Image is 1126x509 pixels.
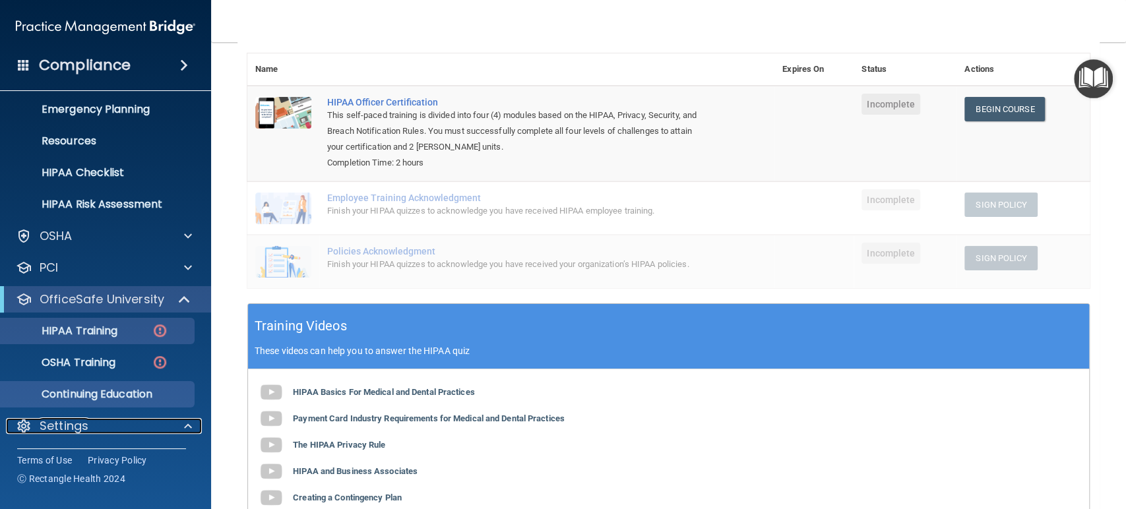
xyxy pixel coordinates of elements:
h4: Compliance [39,56,131,75]
span: Ⓒ Rectangle Health 2024 [17,472,125,485]
b: HIPAA Basics For Medical and Dental Practices [293,386,475,396]
button: Sign Policy [964,193,1038,217]
div: Employee Training Acknowledgment [327,193,708,203]
p: HIPAA Checklist [9,166,189,179]
p: OSHA Training [9,356,115,369]
button: Open Resource Center [1074,59,1113,98]
img: danger-circle.6113f641.png [152,322,168,339]
p: These videos can help you to answer the HIPAA quiz [255,345,1082,356]
a: HIPAA Officer Certification [327,97,708,107]
b: The HIPAA Privacy Rule [293,439,385,449]
span: Incomplete [861,243,920,264]
p: HIPAA Risk Assessment [9,198,189,211]
a: Terms of Use [17,454,72,467]
img: gray_youtube_icon.38fcd6cc.png [258,432,284,458]
div: Policies Acknowledgment [327,246,708,256]
a: Begin Course [964,97,1045,121]
p: Emergency Planning [9,103,189,116]
b: Creating a Contingency Plan [293,492,402,502]
b: Payment Card Industry Requirements for Medical and Dental Practices [293,413,565,423]
p: OfficeSafe University [40,291,164,307]
div: Finish your HIPAA quizzes to acknowledge you have received your organization’s HIPAA policies. [327,256,708,272]
div: Completion Time: 2 hours [327,155,708,171]
span: Incomplete [861,94,920,115]
th: Status [854,53,956,86]
p: Settings [40,418,88,434]
th: Expires On [774,53,854,86]
p: Resources [9,135,189,148]
a: OfficeSafe University [16,291,191,307]
a: Privacy Policy [88,454,147,467]
a: Settings [16,418,192,434]
button: Sign Policy [964,246,1038,270]
span: Incomplete [861,189,920,210]
p: OSHA [40,228,73,244]
p: PCI [40,260,58,276]
img: PMB logo [16,14,195,40]
div: Finish your HIPAA quizzes to acknowledge you have received HIPAA employee training. [327,203,708,219]
h5: Training Videos [255,314,347,338]
div: This self-paced training is divided into four (4) modules based on the HIPAA, Privacy, Security, ... [327,107,708,155]
a: OSHA [16,228,192,244]
p: Continuing Education [9,388,189,401]
img: gray_youtube_icon.38fcd6cc.png [258,405,284,432]
th: Name [247,53,319,86]
b: HIPAA and Business Associates [293,465,418,475]
th: Actions [956,53,1090,86]
a: PCI [16,260,192,276]
img: danger-circle.6113f641.png [152,354,168,371]
p: HIPAA Training [9,324,117,338]
img: gray_youtube_icon.38fcd6cc.png [258,379,284,405]
img: gray_youtube_icon.38fcd6cc.png [258,458,284,485]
